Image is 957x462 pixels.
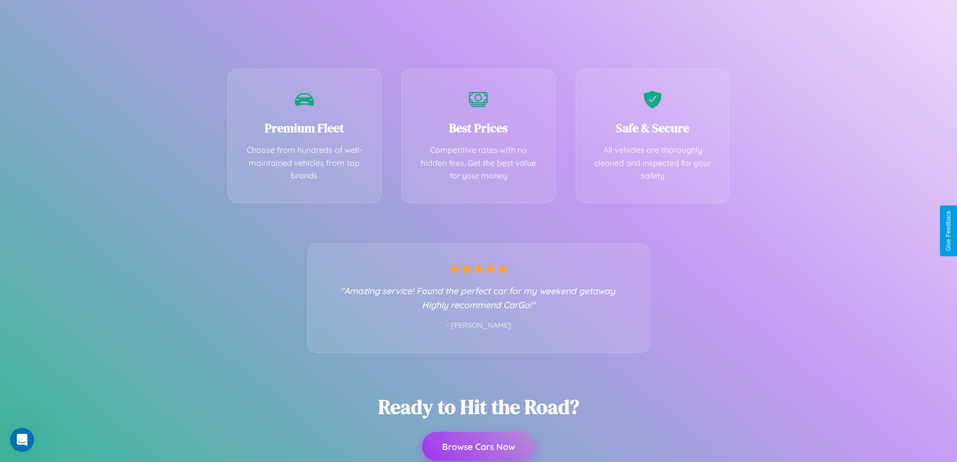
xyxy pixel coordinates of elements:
[328,284,629,312] p: "Amazing service! Found the perfect car for my weekend getaway. Highly recommend CarGo!"
[243,144,366,182] p: Choose from hundreds of well-maintained vehicles from top brands
[10,428,34,452] iframe: Intercom live chat
[328,319,629,332] p: - [PERSON_NAME]
[417,120,540,136] h3: Best Prices
[378,393,579,420] h2: Ready to Hit the Road?
[945,211,952,251] div: Give Feedback
[591,120,714,136] h3: Safe & Secure
[591,144,714,182] p: All vehicles are thoroughly cleaned and inspected for your safety
[243,120,366,136] h3: Premium Fleet
[422,432,535,461] button: Browse Cars Now
[417,144,540,182] p: Competitive rates with no hidden fees. Get the best value for your money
